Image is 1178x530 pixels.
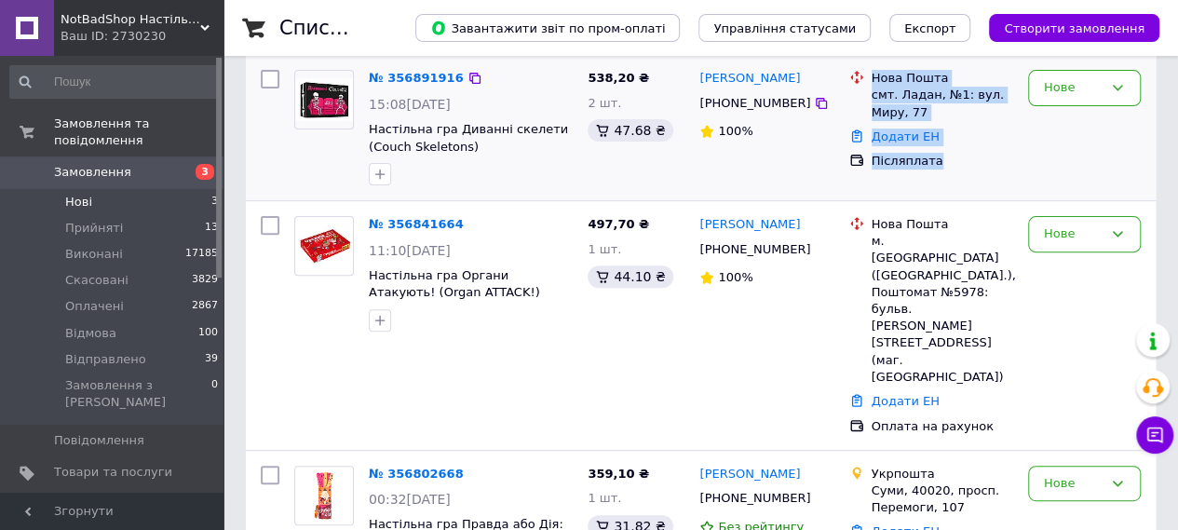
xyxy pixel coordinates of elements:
span: 3829 [192,272,218,289]
span: Замовлення [54,164,131,181]
a: Фото товару [294,466,354,525]
div: Укрпошта [872,466,1013,482]
img: Фото товару [295,469,353,523]
span: Виконані [65,246,123,263]
input: Пошук [9,65,220,99]
span: Експорт [904,21,956,35]
div: Нове [1044,474,1103,494]
a: [PERSON_NAME] [699,70,800,88]
span: 0 [211,377,218,411]
a: Настільна гра Диванні скелети (Couch Skeletons) [369,122,568,154]
div: смт. Ладан, №1: вул. Миру, 77 [872,87,1013,120]
span: Повідомлення [54,432,144,449]
span: 3 [211,194,218,211]
span: 11:10[DATE] [369,243,451,258]
span: Оплачені [65,298,124,315]
span: Скасовані [65,272,129,289]
div: Суми, 40020, просп. Перемоги, 107 [872,482,1013,516]
span: Прийняті [65,220,123,237]
span: 497,70 ₴ [588,217,649,231]
h1: Список замовлень [279,17,468,39]
span: 00:32[DATE] [369,492,451,507]
div: 47.68 ₴ [588,119,672,142]
span: Створити замовлення [1004,21,1144,35]
div: Нове [1044,78,1103,98]
a: Додати ЕН [872,394,940,408]
span: Товари та послуги [54,464,172,481]
img: Фото товару [295,78,353,121]
button: Експорт [889,14,971,42]
span: 13 [205,220,218,237]
span: 100% [718,270,752,284]
button: Чат з покупцем [1136,416,1173,454]
span: Нові [65,194,92,211]
button: Створити замовлення [989,14,1159,42]
div: Нова Пошта [872,70,1013,87]
div: Нова Пошта [872,216,1013,233]
span: 3 [196,164,214,180]
span: 17185 [185,246,218,263]
span: 359,10 ₴ [588,467,649,481]
a: Настільна гра Органи Атакують! (Organ ATTACK!) [369,268,540,300]
div: [PHONE_NUMBER] [696,91,814,116]
span: Відправлено [65,351,146,368]
span: 1 шт. [588,491,621,505]
span: Замовлення з [PERSON_NAME] [65,377,211,411]
div: Оплата на рахунок [872,418,1013,435]
a: Додати ЕН [872,129,940,143]
a: [PERSON_NAME] [699,216,800,234]
div: Ваш ID: 2730230 [61,28,223,45]
div: Післяплата [872,153,1013,170]
span: 15:08[DATE] [369,97,451,112]
button: Завантажити звіт по пром-оплаті [415,14,680,42]
a: № 356891916 [369,71,464,85]
div: 44.10 ₴ [588,265,672,288]
span: 2 шт. [588,96,621,110]
button: Управління статусами [698,14,871,42]
a: Фото товару [294,70,354,129]
span: Управління статусами [713,21,856,35]
span: 1 шт. [588,242,621,256]
span: 39 [205,351,218,368]
span: 100% [718,124,752,138]
span: 538,20 ₴ [588,71,649,85]
span: 100 [198,325,218,342]
img: Фото товару [295,224,353,268]
a: № 356802668 [369,467,464,481]
div: м. [GEOGRAPHIC_DATA] ([GEOGRAPHIC_DATA].), Поштомат №5978: бульв. [PERSON_NAME][STREET_ADDRESS] (... [872,233,1013,386]
span: Замовлення та повідомлення [54,116,223,149]
a: [PERSON_NAME] [699,466,800,483]
a: Створити замовлення [970,20,1159,34]
a: Фото товару [294,216,354,276]
div: Нове [1044,224,1103,244]
div: [PHONE_NUMBER] [696,238,814,262]
div: [PHONE_NUMBER] [696,486,814,510]
a: № 356841664 [369,217,464,231]
span: Відмова [65,325,116,342]
span: NotBadShop Настільні ігри [61,11,200,28]
span: 2867 [192,298,218,315]
span: Завантажити звіт по пром-оплаті [430,20,665,36]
